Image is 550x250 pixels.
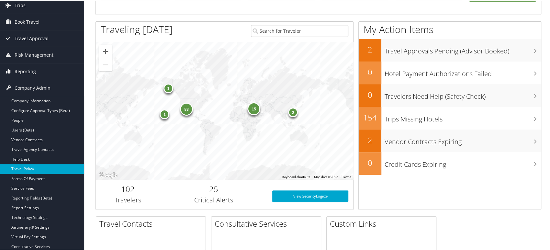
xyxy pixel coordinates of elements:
h3: Vendor Contracts Expiring [385,133,541,146]
button: Zoom in [99,44,112,57]
a: 2Vendor Contracts Expiring [359,129,541,152]
span: Risk Management [15,46,53,62]
h2: 25 [165,183,263,194]
input: Search for Traveler [251,24,348,36]
button: Zoom out [99,58,112,71]
img: Google [97,170,119,179]
a: Terms (opens in new tab) [342,175,351,178]
h2: Consultative Services [215,218,321,229]
h2: 102 [101,183,155,194]
h3: Hotel Payment Authorizations Failed [385,65,541,78]
h2: Travel Contacts [99,218,206,229]
h3: Trips Missing Hotels [385,111,541,123]
h2: Custom Links [330,218,436,229]
span: Map data ©2025 [314,175,338,178]
h3: Travel Approvals Pending (Advisor Booked) [385,43,541,55]
div: 2 [288,107,298,117]
span: Company Admin [15,79,51,96]
span: Travel Approval [15,30,49,46]
h2: 0 [359,157,381,168]
a: 0Hotel Payment Authorizations Failed [359,61,541,84]
h1: Traveling [DATE] [101,22,173,36]
h1: My Action Items [359,22,541,36]
span: Reporting [15,63,36,79]
span: Book Travel [15,13,39,29]
div: 83 [180,102,193,115]
a: 2Travel Approvals Pending (Advisor Booked) [359,38,541,61]
h2: 0 [359,89,381,100]
h2: 154 [359,111,381,122]
a: 0Credit Cards Expiring [359,152,541,174]
h3: Critical Alerts [165,195,263,204]
div: 1 [163,83,173,93]
h3: Travelers [101,195,155,204]
div: 15 [248,102,261,115]
h2: 0 [359,66,381,77]
h2: 2 [359,43,381,54]
a: Open this area in Google Maps (opens a new window) [97,170,119,179]
a: 0Travelers Need Help (Safety Check) [359,84,541,106]
a: View SecurityLogic® [272,190,348,201]
h2: 2 [359,134,381,145]
a: 154Trips Missing Hotels [359,106,541,129]
h3: Travelers Need Help (Safety Check) [385,88,541,100]
h3: Credit Cards Expiring [385,156,541,168]
div: 1 [160,109,170,119]
button: Keyboard shortcuts [282,174,310,179]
